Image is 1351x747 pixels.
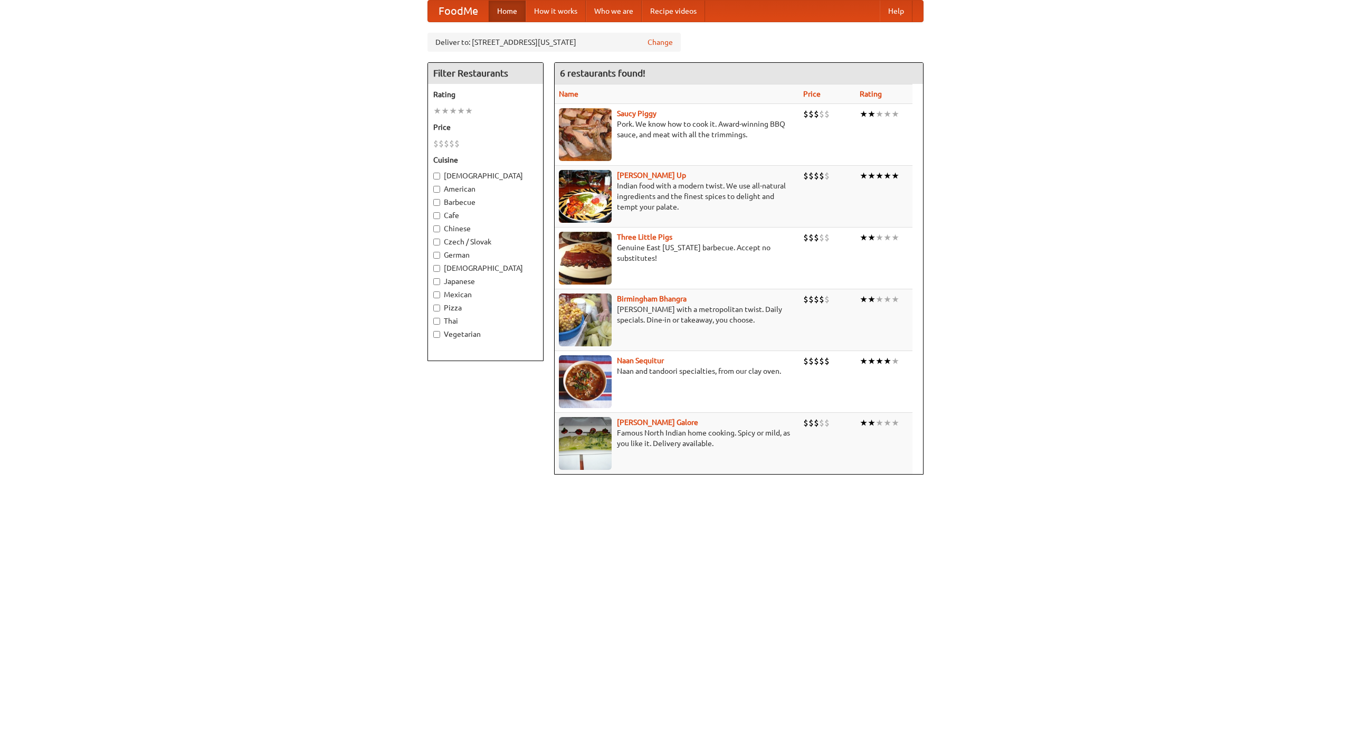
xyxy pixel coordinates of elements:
[433,289,538,300] label: Mexican
[814,170,819,182] li: $
[876,170,883,182] li: ★
[883,232,891,243] li: ★
[444,138,449,149] li: $
[814,294,819,305] li: $
[803,294,808,305] li: $
[883,170,891,182] li: ★
[617,356,664,365] a: Naan Sequitur
[433,263,538,273] label: [DEMOGRAPHIC_DATA]
[617,233,672,241] a: Three Little Pigs
[433,278,440,285] input: Japanese
[808,232,814,243] li: $
[559,90,578,98] a: Name
[559,181,795,212] p: Indian food with a modern twist. We use all-natural ingredients and the finest spices to delight ...
[803,355,808,367] li: $
[433,197,538,207] label: Barbecue
[449,105,457,117] li: ★
[559,232,612,285] img: littlepigs.jpg
[559,428,795,449] p: Famous North Indian home cooking. Spicy or mild, as you like it. Delivery available.
[860,294,868,305] li: ★
[868,108,876,120] li: ★
[433,210,538,221] label: Cafe
[489,1,526,22] a: Home
[559,108,612,161] img: saucy.jpg
[891,355,899,367] li: ★
[808,294,814,305] li: $
[824,355,830,367] li: $
[880,1,912,22] a: Help
[433,302,538,313] label: Pizza
[433,305,440,311] input: Pizza
[876,108,883,120] li: ★
[808,170,814,182] li: $
[803,90,821,98] a: Price
[449,138,454,149] li: $
[617,171,686,179] a: [PERSON_NAME] Up
[439,138,444,149] li: $
[883,417,891,429] li: ★
[433,265,440,272] input: [DEMOGRAPHIC_DATA]
[860,232,868,243] li: ★
[457,105,465,117] li: ★
[803,108,808,120] li: $
[559,170,612,223] img: curryup.jpg
[433,184,538,194] label: American
[891,294,899,305] li: ★
[433,105,441,117] li: ★
[617,109,657,118] a: Saucy Piggy
[819,294,824,305] li: $
[433,199,440,206] input: Barbecue
[860,170,868,182] li: ★
[808,355,814,367] li: $
[891,170,899,182] li: ★
[427,33,681,52] div: Deliver to: [STREET_ADDRESS][US_STATE]
[648,37,673,48] a: Change
[617,418,698,427] a: [PERSON_NAME] Galore
[819,417,824,429] li: $
[433,186,440,193] input: American
[808,108,814,120] li: $
[814,108,819,120] li: $
[586,1,642,22] a: Who we are
[428,1,489,22] a: FoodMe
[559,242,795,263] p: Genuine East [US_STATE] barbecue. Accept no substitutes!
[617,295,687,303] a: Birmingham Bhangra
[433,239,440,245] input: Czech / Slovak
[824,294,830,305] li: $
[433,173,440,179] input: [DEMOGRAPHIC_DATA]
[433,329,538,339] label: Vegetarian
[819,170,824,182] li: $
[642,1,705,22] a: Recipe videos
[433,250,538,260] label: German
[433,276,538,287] label: Japanese
[814,232,819,243] li: $
[433,316,538,326] label: Thai
[803,417,808,429] li: $
[814,355,819,367] li: $
[559,304,795,325] p: [PERSON_NAME] with a metropolitan twist. Daily specials. Dine-in or takeaway, you choose.
[883,108,891,120] li: ★
[876,232,883,243] li: ★
[560,68,645,78] ng-pluralize: 6 restaurants found!
[433,331,440,338] input: Vegetarian
[803,232,808,243] li: $
[559,417,612,470] img: currygalore.jpg
[559,119,795,140] p: Pork. We know how to cook it. Award-winning BBQ sauce, and meat with all the trimmings.
[465,105,473,117] li: ★
[883,355,891,367] li: ★
[428,63,543,84] h4: Filter Restaurants
[433,138,439,149] li: $
[433,89,538,100] h5: Rating
[433,252,440,259] input: German
[433,225,440,232] input: Chinese
[433,171,538,181] label: [DEMOGRAPHIC_DATA]
[860,417,868,429] li: ★
[808,417,814,429] li: $
[433,318,440,325] input: Thai
[803,170,808,182] li: $
[876,294,883,305] li: ★
[819,355,824,367] li: $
